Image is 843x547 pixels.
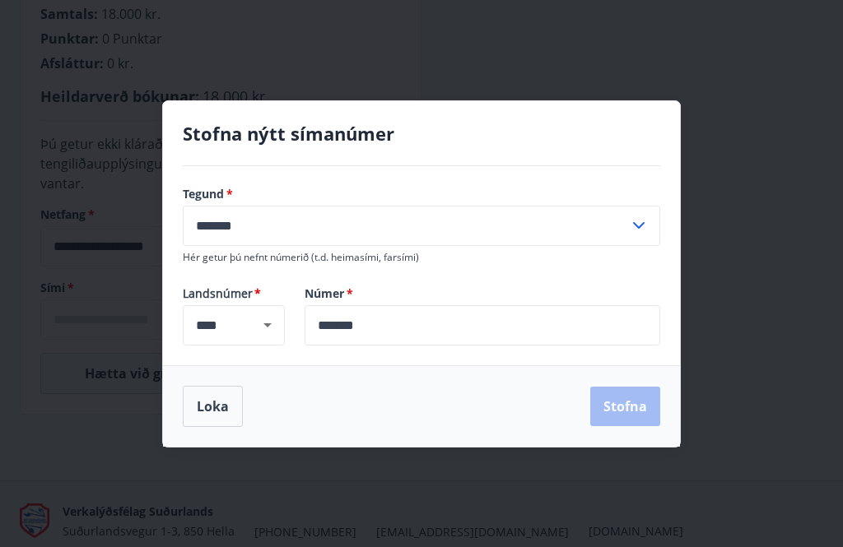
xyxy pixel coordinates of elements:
button: Loka [183,386,243,427]
label: Númer [305,285,660,302]
h4: Stofna nýtt símanúmer [183,121,660,146]
div: Númer [305,305,660,345]
label: Tegund [183,186,660,202]
button: Open [256,313,279,336]
span: Landsnúmer [183,285,285,302]
span: Hér getur þú nefnt númerið (t.d. heimasími, farsími) [183,250,419,264]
